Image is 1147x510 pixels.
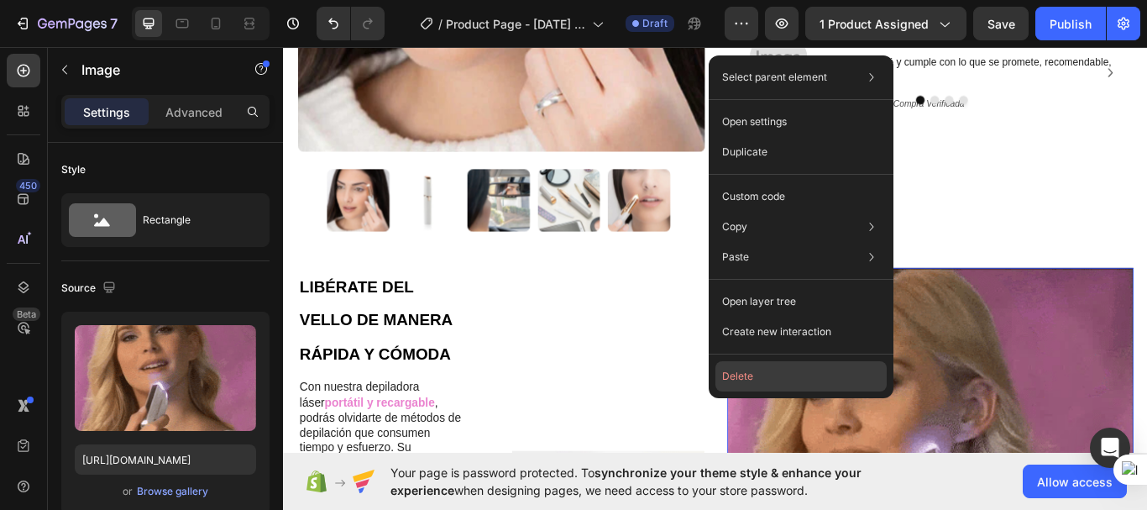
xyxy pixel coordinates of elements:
button: 1 product assigned [805,7,966,40]
span: 1 product assigned [820,15,929,33]
div: 450 [16,179,40,192]
p: Settings [83,103,130,121]
button: Dot [788,61,798,71]
span: Draft [642,16,668,31]
p: Custom code [722,189,785,204]
p: Duplicate [722,145,767,160]
button: Browse gallery [136,483,209,500]
iframe: Design area [283,43,1147,457]
p: Advanced [165,103,223,121]
button: 7 [7,7,125,40]
p: Image [81,60,224,80]
strong: LIBÉRATE DEL VELLO DE MANERA RÁPIDA Y CÓMODA [18,274,196,374]
button: Save [973,7,1029,40]
p: 7 [110,13,118,34]
div: Source [61,277,119,300]
div: Beta [13,308,40,321]
div: Publish [1050,15,1092,33]
button: Allow access [1023,465,1127,498]
p: Create new interaction [722,323,831,340]
span: Your page is password protected. To when designing pages, we need access to your store password. [390,464,927,499]
p: Paste [722,250,749,265]
span: Allow access [1037,473,1113,491]
button: Dot [754,61,764,71]
p: Open layer tree [722,294,796,309]
span: synchronize your theme style & enhance your experience [390,465,862,497]
span: / [438,15,443,33]
div: Browse gallery [137,484,208,499]
button: Carousel Next Arrow [951,21,977,48]
div: Image [538,239,574,254]
div: Open Intercom Messenger [1090,428,1130,468]
div: Rectangle [143,201,245,239]
div: Undo/Redo [317,7,385,40]
p: Select parent element [722,70,827,85]
span: Save [987,17,1015,31]
button: Dot [771,61,781,71]
div: Style [61,162,86,177]
span: Product Page - [DATE] 12:00:49 [446,15,585,33]
img: preview-image [75,325,256,431]
span: Con nuestra depiladora láser [18,394,158,426]
p: Copy [722,219,747,234]
button: Delete [715,361,887,392]
strong: portátil y recargable [48,412,176,426]
p: Open settings [722,114,787,129]
button: Dot [737,61,747,71]
input: https://example.com/image.jpg [75,444,256,475]
span: or [123,481,133,502]
button: Publish [1035,7,1106,40]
